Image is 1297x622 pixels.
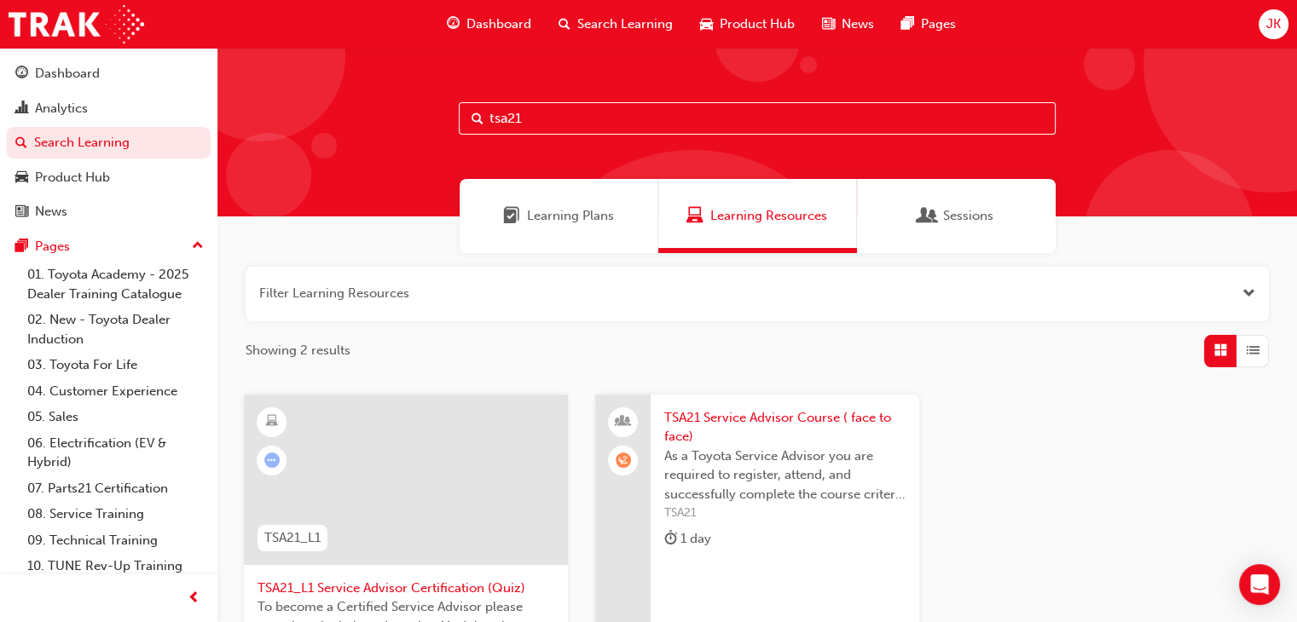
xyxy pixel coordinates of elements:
[7,93,211,124] a: Analytics
[1247,341,1259,360] span: List
[15,239,28,255] span: pages-icon
[700,14,713,35] span: car-icon
[808,7,888,42] a: news-iconNews
[466,14,531,34] span: Dashboard
[857,179,1056,253] a: SessionsSessions
[888,7,970,42] a: pages-iconPages
[192,235,204,257] span: up-icon
[264,452,280,468] span: learningRecordVerb_ATTEMPT-icon
[20,527,211,554] a: 09. Technical Training
[919,206,936,226] span: Sessions
[559,14,570,35] span: search-icon
[1259,9,1288,39] button: JK
[459,102,1056,135] input: Search...
[527,206,614,226] span: Learning Plans
[20,378,211,405] a: 04. Customer Experience
[710,206,827,226] span: Learning Resources
[1266,14,1281,34] span: JK
[664,504,906,523] span: TSA21
[35,168,110,187] div: Product Hub
[35,202,67,222] div: News
[616,452,631,468] span: learningRecordVerb_WAITLIST-icon
[20,553,211,579] a: 10. TUNE Rev-Up Training
[447,14,460,35] span: guage-icon
[658,179,857,253] a: Learning ResourcesLearning Resources
[7,196,211,227] a: News
[577,14,673,34] span: Search Learning
[7,231,211,262] button: Pages
[15,135,27,151] span: search-icon
[664,408,906,446] span: TSA21 Service Advisor Course ( face to face)
[35,237,70,256] div: Pages
[15,204,28,220] span: news-icon
[943,206,993,226] span: Sessions
[664,528,677,550] span: duration-icon
[842,14,874,34] span: News
[1239,564,1280,605] div: Open Intercom Messenger
[15,101,28,117] span: chart-icon
[7,58,211,89] a: Dashboard
[20,352,211,378] a: 03. Toyota For Life
[15,170,28,186] span: car-icon
[20,262,211,307] a: 01. Toyota Academy - 2025 Dealer Training Catalogue
[7,55,211,231] button: DashboardAnalyticsSearch LearningProduct HubNews
[258,579,554,598] span: TSA21_L1 Service Advisor Certification (Quiz)
[686,206,704,226] span: Learning Resources
[503,206,520,226] span: Learning Plans
[1242,284,1255,303] button: Open the filter
[822,14,835,35] span: news-icon
[460,179,658,253] a: Learning PlansLearning Plans
[921,14,956,34] span: Pages
[1214,341,1227,360] span: Grid
[20,307,211,352] a: 02. New - Toyota Dealer Induction
[9,5,144,43] img: Trak
[664,528,711,550] div: 1 day
[20,475,211,502] a: 07. Parts21 Certification
[664,446,906,504] span: As a Toyota Service Advisor you are required to register, attend, and successfully complete the c...
[901,14,914,35] span: pages-icon
[545,7,686,42] a: search-iconSearch Learning
[15,66,28,82] span: guage-icon
[686,7,808,42] a: car-iconProduct Hub
[188,588,200,609] span: prev-icon
[7,127,211,158] a: Search Learning
[35,99,88,118] div: Analytics
[433,7,545,42] a: guage-iconDashboard
[266,411,278,433] span: learningResourceType_ELEARNING-icon
[472,109,483,129] span: Search
[264,528,321,548] span: TSA21_L1
[20,404,211,430] a: 05. Sales
[617,411,629,433] span: people-icon
[246,341,350,360] span: Showing 2 results
[20,501,211,527] a: 08. Service Training
[720,14,795,34] span: Product Hub
[35,64,100,84] div: Dashboard
[7,162,211,193] a: Product Hub
[20,430,211,475] a: 06. Electrification (EV & Hybrid)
